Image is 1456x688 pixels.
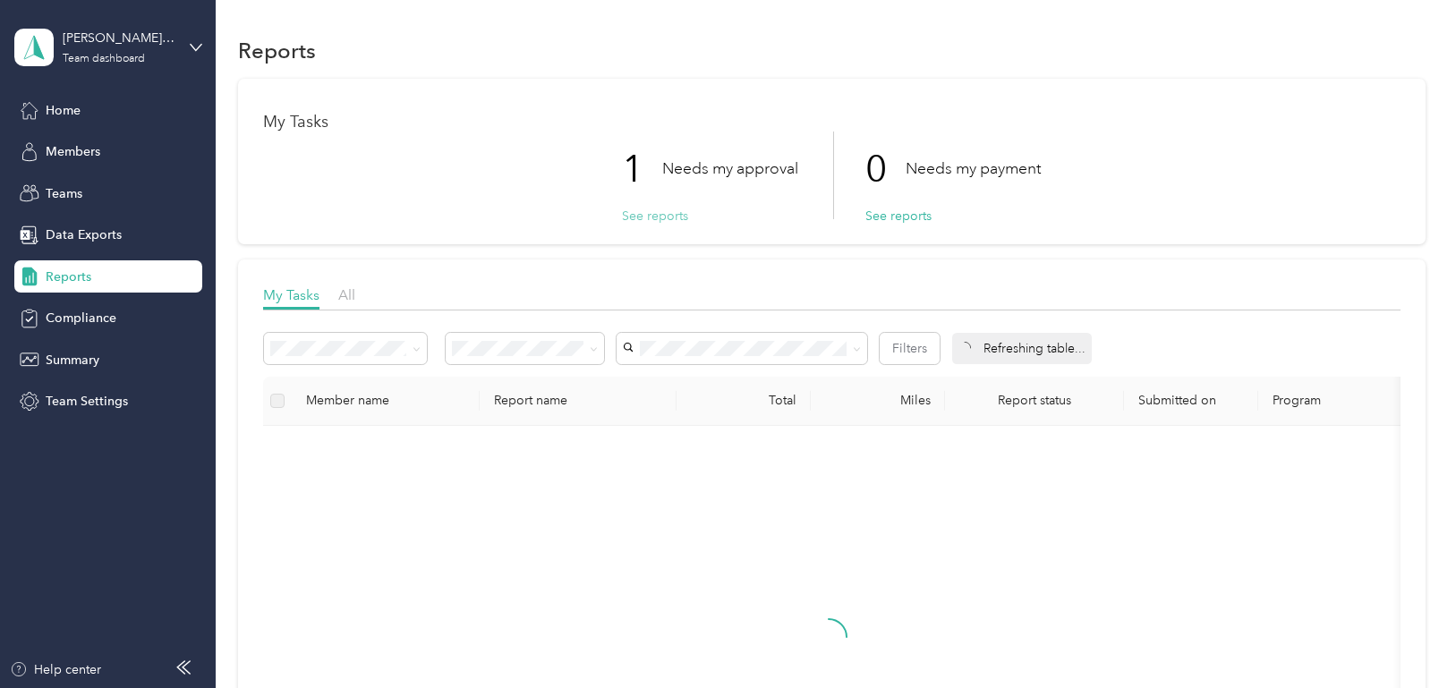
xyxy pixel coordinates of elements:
span: All [338,286,355,303]
div: Refreshing table... [952,333,1092,364]
span: Summary [46,351,99,369]
div: Member name [306,393,465,408]
button: See reports [622,207,688,225]
button: Help center [10,660,101,679]
div: Total [691,393,796,408]
button: Filters [880,333,940,364]
th: Submitted on [1124,377,1258,426]
span: Compliance [46,309,116,327]
p: 0 [865,132,906,207]
span: Home [46,101,81,120]
p: Needs my approval [662,157,798,180]
th: Report name [480,377,677,426]
span: Report status [959,393,1110,408]
th: Member name [292,377,480,426]
span: Teams [46,184,82,203]
span: Data Exports [46,225,122,244]
span: My Tasks [263,286,319,303]
p: Needs my payment [906,157,1041,180]
button: See reports [865,207,932,225]
h1: Reports [238,41,316,60]
span: Reports [46,268,91,286]
span: Team Settings [46,392,128,411]
div: Team dashboard [63,54,145,64]
h1: My Tasks [263,113,1401,132]
iframe: Everlance-gr Chat Button Frame [1356,588,1456,688]
div: [PERSON_NAME] Team [63,29,175,47]
span: Members [46,142,100,161]
p: 1 [622,132,662,207]
div: Miles [825,393,931,408]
